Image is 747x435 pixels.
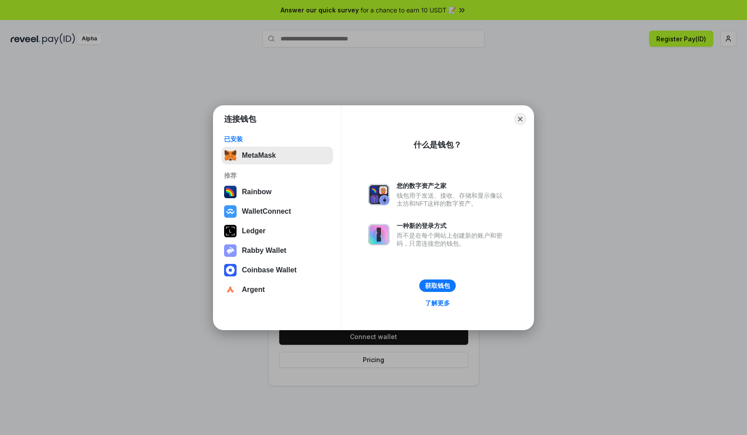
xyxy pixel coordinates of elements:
[397,231,507,247] div: 而不是在每个网站上创建新的账户和密码，只需连接您的钱包。
[224,244,237,257] img: svg+xml,%3Csvg%20xmlns%3D%22http%3A%2F%2Fwww.w3.org%2F2000%2Fsvg%22%20fill%3D%22none%22%20viewBox...
[224,264,237,276] img: svg+xml,%3Csvg%20width%3D%2228%22%20height%3D%2228%22%20viewBox%3D%220%200%2028%2028%22%20fill%3D...
[425,299,450,307] div: 了解更多
[242,247,286,255] div: Rabby Wallet
[242,227,265,235] div: Ledger
[224,114,256,124] h1: 连接钱包
[368,184,390,205] img: svg+xml,%3Csvg%20xmlns%3D%22http%3A%2F%2Fwww.w3.org%2F2000%2Fsvg%22%20fill%3D%22none%22%20viewBox...
[224,225,237,237] img: svg+xml,%3Csvg%20xmlns%3D%22http%3A%2F%2Fwww.w3.org%2F2000%2Fsvg%22%20width%3D%2228%22%20height%3...
[242,286,265,294] div: Argent
[224,283,237,296] img: svg+xml,%3Csvg%20width%3D%2228%22%20height%3D%2228%22%20viewBox%3D%220%200%2028%2028%22%20fill%3D...
[414,140,462,150] div: 什么是钱包？
[224,205,237,218] img: svg+xml,%3Csvg%20width%3D%2228%22%20height%3D%2228%22%20viewBox%3D%220%200%2028%2028%22%20fill%3D...
[221,242,333,259] button: Rabby Wallet
[242,208,291,216] div: WalletConnect
[242,266,297,274] div: Coinbase Wallet
[425,282,450,290] div: 获取钱包
[221,147,333,164] button: MetaMask
[221,222,333,240] button: Ledger
[221,203,333,220] button: WalletConnect
[368,224,390,245] img: svg+xml,%3Csvg%20xmlns%3D%22http%3A%2F%2Fwww.w3.org%2F2000%2Fsvg%22%20fill%3D%22none%22%20viewBox...
[397,182,507,190] div: 您的数字资产之家
[221,183,333,201] button: Rainbow
[397,222,507,230] div: 一种新的登录方式
[397,192,507,208] div: 钱包用于发送、接收、存储和显示像以太坊和NFT这样的数字资产。
[224,172,330,180] div: 推荐
[224,149,237,162] img: svg+xml,%3Csvg%20fill%3D%22none%22%20height%3D%2233%22%20viewBox%3D%220%200%2035%2033%22%20width%...
[420,297,455,309] a: 了解更多
[224,135,330,143] div: 已安装
[242,188,272,196] div: Rainbow
[221,281,333,299] button: Argent
[221,261,333,279] button: Coinbase Wallet
[242,152,276,160] div: MetaMask
[419,279,456,292] button: 获取钱包
[224,186,237,198] img: svg+xml,%3Csvg%20width%3D%22120%22%20height%3D%22120%22%20viewBox%3D%220%200%20120%20120%22%20fil...
[514,113,526,125] button: Close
